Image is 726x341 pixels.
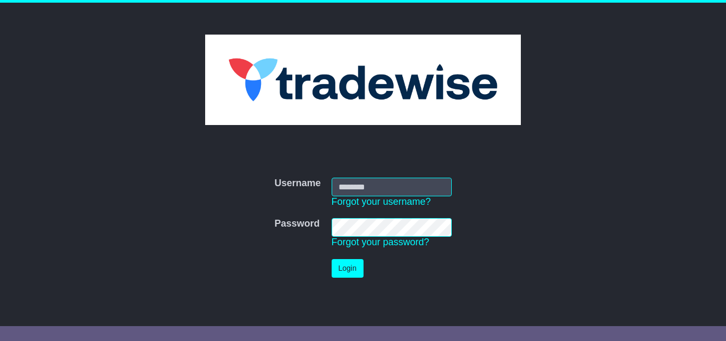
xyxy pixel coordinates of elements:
[274,178,320,189] label: Username
[205,35,521,125] img: Tradewise Global Logistics
[332,196,431,207] a: Forgot your username?
[332,237,429,247] a: Forgot your password?
[274,218,319,230] label: Password
[332,259,364,278] button: Login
